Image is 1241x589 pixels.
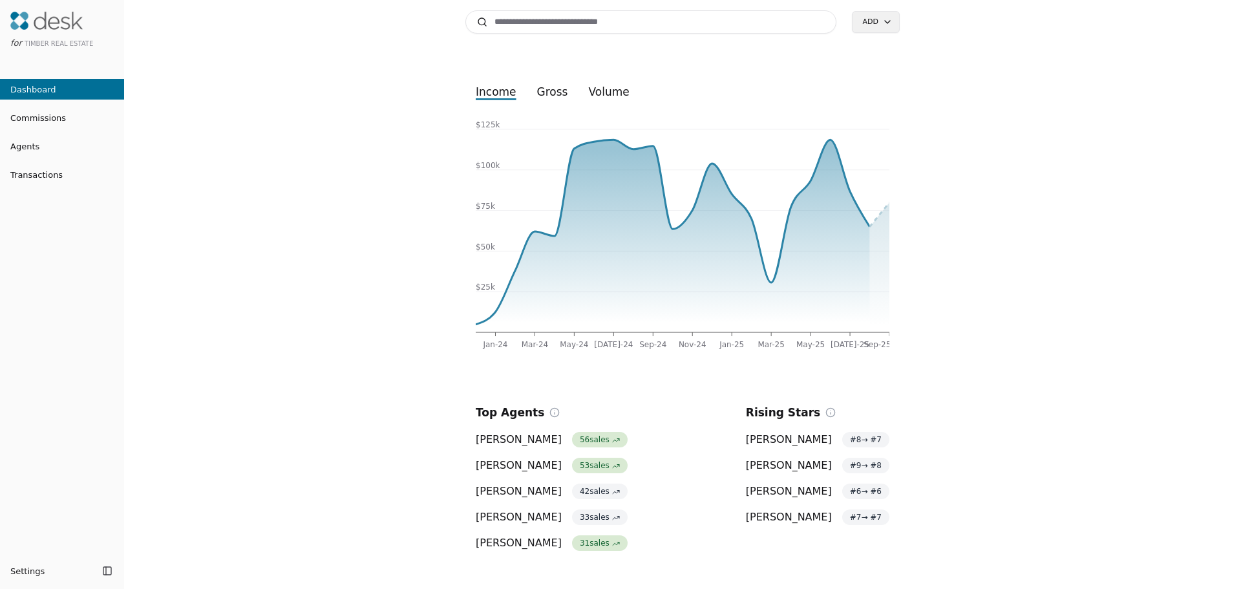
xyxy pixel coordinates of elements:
[864,340,891,349] tspan: Sep-25
[482,340,507,349] tspan: Jan-24
[25,40,93,47] span: Timber Real Estate
[5,561,98,581] button: Settings
[476,161,500,170] tspan: $100k
[746,509,832,525] span: [PERSON_NAME]
[10,564,45,578] span: Settings
[572,535,628,551] span: 31 sales
[746,432,832,447] span: [PERSON_NAME]
[746,484,832,499] span: [PERSON_NAME]
[522,340,548,349] tspan: Mar-24
[476,509,562,525] span: [PERSON_NAME]
[852,11,900,33] button: Add
[746,458,832,473] span: [PERSON_NAME]
[758,340,784,349] tspan: Mar-25
[572,432,628,447] span: 56 sales
[572,458,628,473] span: 53 sales
[476,458,562,473] span: [PERSON_NAME]
[831,340,869,349] tspan: [DATE]-25
[560,340,588,349] tspan: May-24
[476,432,562,447] span: [PERSON_NAME]
[476,202,495,211] tspan: $75k
[639,340,666,349] tspan: Sep-24
[572,509,628,525] span: 33 sales
[746,403,820,422] h2: Rising Stars
[10,12,83,30] img: Desk
[476,535,562,551] span: [PERSON_NAME]
[842,458,889,473] span: # 9 → # 8
[594,340,633,349] tspan: [DATE]-24
[476,403,544,422] h2: Top Agents
[527,80,578,103] button: gross
[842,432,889,447] span: # 8 → # 7
[10,38,22,48] span: for
[476,242,495,252] tspan: $50k
[465,80,527,103] button: income
[476,120,500,129] tspan: $125k
[796,340,825,349] tspan: May-25
[842,509,889,525] span: # 7 → # 7
[476,283,495,292] tspan: $25k
[842,484,889,499] span: # 6 → # 6
[719,340,744,349] tspan: Jan-25
[679,340,706,349] tspan: Nov-24
[476,484,562,499] span: [PERSON_NAME]
[578,80,639,103] button: volume
[572,484,628,499] span: 42 sales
